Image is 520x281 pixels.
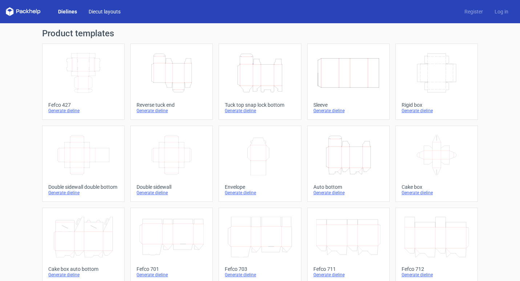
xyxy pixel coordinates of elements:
[395,126,478,202] a: Cake boxGenerate dieline
[137,108,207,114] div: Generate dieline
[130,126,213,202] a: Double sidewallGenerate dieline
[42,126,125,202] a: Double sidewall double bottomGenerate dieline
[313,102,383,108] div: Sleeve
[313,266,383,272] div: Fefco 711
[402,266,472,272] div: Fefco 712
[459,8,489,15] a: Register
[83,8,126,15] a: Diecut layouts
[307,126,390,202] a: Auto bottomGenerate dieline
[137,190,207,196] div: Generate dieline
[48,190,118,196] div: Generate dieline
[307,44,390,120] a: SleeveGenerate dieline
[42,44,125,120] a: Fefco 427Generate dieline
[48,184,118,190] div: Double sidewall double bottom
[48,108,118,114] div: Generate dieline
[313,184,383,190] div: Auto bottom
[225,266,295,272] div: Fefco 703
[42,29,478,38] h1: Product templates
[402,272,472,278] div: Generate dieline
[48,266,118,272] div: Cake box auto bottom
[219,44,301,120] a: Tuck top snap lock bottomGenerate dieline
[402,108,472,114] div: Generate dieline
[52,8,83,15] a: Dielines
[137,272,207,278] div: Generate dieline
[225,272,295,278] div: Generate dieline
[225,102,295,108] div: Tuck top snap lock bottom
[225,184,295,190] div: Envelope
[219,126,301,202] a: EnvelopeGenerate dieline
[313,272,383,278] div: Generate dieline
[225,108,295,114] div: Generate dieline
[313,108,383,114] div: Generate dieline
[395,44,478,120] a: Rigid boxGenerate dieline
[402,184,472,190] div: Cake box
[130,44,213,120] a: Reverse tuck endGenerate dieline
[313,190,383,196] div: Generate dieline
[225,190,295,196] div: Generate dieline
[489,8,514,15] a: Log in
[137,266,207,272] div: Fefco 701
[402,102,472,108] div: Rigid box
[137,184,207,190] div: Double sidewall
[48,102,118,108] div: Fefco 427
[48,272,118,278] div: Generate dieline
[402,190,472,196] div: Generate dieline
[137,102,207,108] div: Reverse tuck end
